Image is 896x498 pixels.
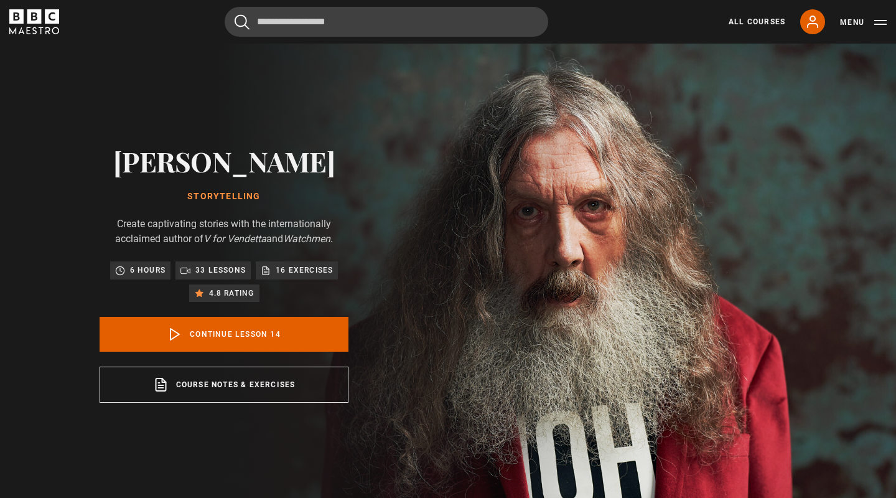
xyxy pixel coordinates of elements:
[225,7,548,37] input: Search
[235,14,250,30] button: Submit the search query
[203,233,266,245] i: V for Vendetta
[276,264,333,276] p: 16 exercises
[100,317,348,352] a: Continue lesson 14
[100,217,348,247] p: Create captivating stories with the internationally acclaimed author of and .
[729,16,785,27] a: All Courses
[100,367,348,403] a: Course notes & exercises
[283,233,330,245] i: Watchmen
[195,264,246,276] p: 33 lessons
[100,145,348,177] h2: [PERSON_NAME]
[9,9,59,34] svg: BBC Maestro
[100,192,348,202] h1: Storytelling
[130,264,166,276] p: 6 hours
[209,287,254,299] p: 4.8 rating
[840,16,887,29] button: Toggle navigation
